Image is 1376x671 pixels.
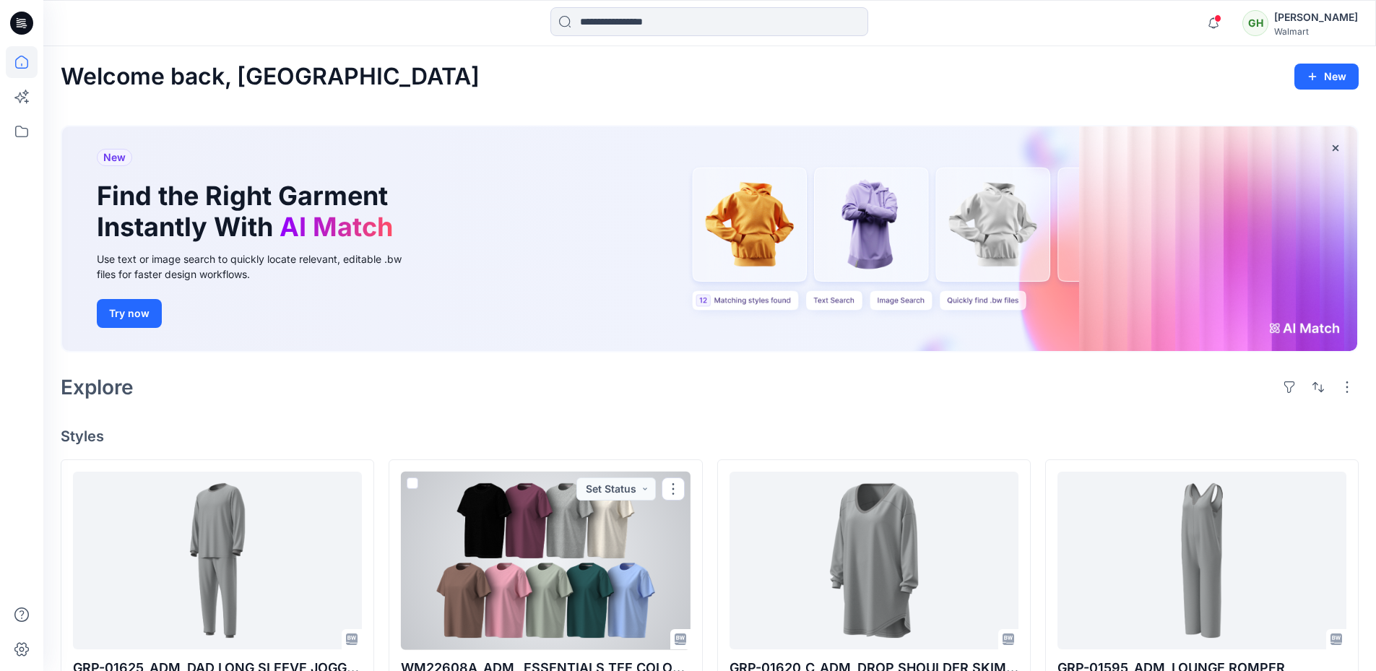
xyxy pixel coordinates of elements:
a: GRP-01595_ADM_LOUNGE ROMPER [1057,472,1346,650]
a: GRP-01620_C_ADM_DROP SHOULDER SKIMP_DEVELOPMENT [730,472,1018,650]
a: GRP-01625_ADM_DAD LONG SLEEVE JOGGER [73,472,362,650]
h2: Explore [61,376,134,399]
h4: Styles [61,428,1359,445]
div: [PERSON_NAME] [1274,9,1358,26]
span: New [103,149,126,166]
span: AI Match [280,211,393,243]
h2: Welcome back, [GEOGRAPHIC_DATA] [61,64,480,90]
a: WM22608A_ADM_ ESSENTIALS TEE COLORWAY [401,472,690,650]
div: Use text or image search to quickly locate relevant, editable .bw files for faster design workflows. [97,251,422,282]
button: Try now [97,299,162,328]
button: New [1294,64,1359,90]
div: Walmart [1274,26,1358,37]
div: GH [1242,10,1268,36]
h1: Find the Right Garment Instantly With [97,181,400,243]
